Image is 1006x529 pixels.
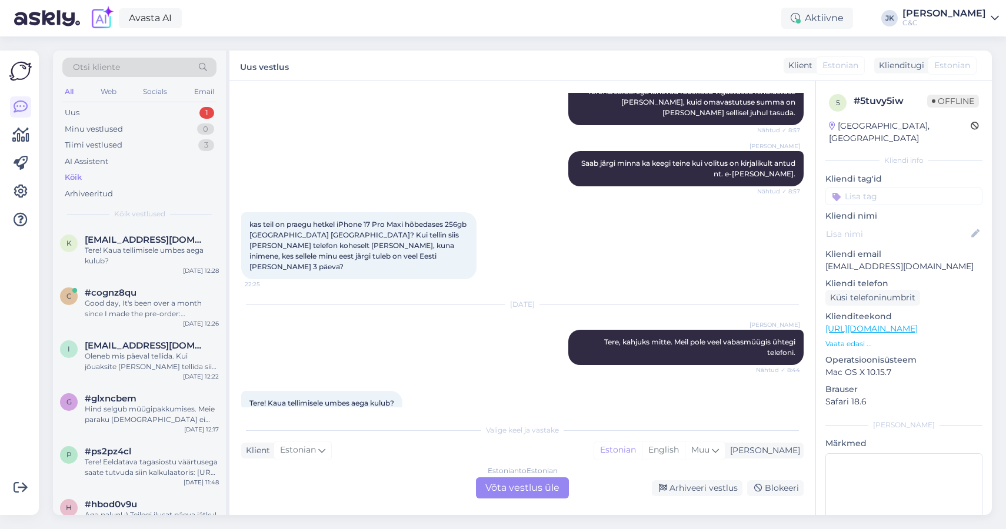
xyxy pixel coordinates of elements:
[581,159,797,178] span: Saab järgi minna ka keegi teine kui volitus on kirjalikult antud nt. e-[PERSON_NAME].
[183,266,219,275] div: [DATE] 12:28
[241,299,804,310] div: [DATE]
[66,397,72,406] span: g
[594,441,642,459] div: Estonian
[825,366,982,379] p: Mac OS X 10.15.7
[249,220,468,271] span: kas teil on praegu hetkel iPhone 17 Pro Maxi hõbedases 256gb [GEOGRAPHIC_DATA] [GEOGRAPHIC_DATA]?...
[825,420,982,430] div: [PERSON_NAME]
[749,320,800,329] span: [PERSON_NAME]
[747,480,804,496] div: Blokeeri
[825,155,982,166] div: Kliendi info
[825,437,982,450] p: Märkmed
[192,84,216,99] div: Email
[825,383,982,396] p: Brauser
[825,277,982,290] p: Kliendi telefon
[85,404,219,425] div: Hind selgub müügipakkumises. Meie paraku [DEMOGRAPHIC_DATA] ei määra. Soovitan seda uurida Inbank...
[781,8,853,29] div: Aktiivne
[183,372,219,381] div: [DATE] 12:22
[825,323,918,334] a: [URL][DOMAIN_NAME]
[119,8,182,28] a: Avasta AI
[199,107,214,119] div: 1
[114,209,165,219] span: Kõik vestlused
[85,245,219,266] div: Tere! Kaua tellimisele umbes aega kulub?
[756,187,800,196] span: Nähtud ✓ 8:57
[476,477,569,498] div: Võta vestlus üle
[902,9,986,18] div: [PERSON_NAME]
[881,10,898,26] div: JK
[902,18,986,28] div: C&C
[85,446,131,457] span: #ps2pz4cl
[642,441,685,459] div: English
[85,287,136,298] span: #cognz8qu
[725,444,800,457] div: [PERSON_NAME]
[62,84,76,99] div: All
[825,210,982,222] p: Kliendi nimi
[826,227,969,240] input: Lisa nimi
[9,60,32,82] img: Askly Logo
[825,396,982,408] p: Safari 18.6
[822,59,858,72] span: Estonian
[66,239,72,247] span: k
[66,450,72,459] span: p
[934,59,970,72] span: Estonian
[825,173,982,185] p: Kliendi tag'id
[691,444,709,455] span: Muu
[98,84,119,99] div: Web
[85,235,207,245] span: kristjankurm@icloud.com
[197,123,214,135] div: 0
[652,480,742,496] div: Arhiveeri vestlus
[927,95,979,108] span: Offline
[141,84,169,99] div: Socials
[89,6,114,31] img: explore-ai
[85,351,219,372] div: Oleneb mis päeval tellida. Kui jõuaksite [PERSON_NAME] tellida siis jõuaks nädala keskel või [PER...
[249,399,394,407] span: Tere! Kaua tellimisele umbes aega kulub?
[756,366,800,374] span: Nähtud ✓ 8:44
[756,126,800,135] span: Nähtud ✓ 8:57
[65,172,82,183] div: Kõik
[240,58,289,73] label: Uus vestlus
[65,156,108,168] div: AI Assistent
[241,425,804,436] div: Valige keel ja vastake
[73,61,120,73] span: Otsi kliente
[183,319,219,328] div: [DATE] 12:26
[198,139,214,151] div: 3
[902,9,999,28] a: [PERSON_NAME]C&C
[85,499,137,510] span: #hbod0v9u
[85,457,219,478] div: Tere! Eeldatava tagasiostu väärtusega saate tutvuda siin kalkulaatoris: [URL][DOMAIN_NAME]
[825,354,982,366] p: Operatsioonisüsteem
[65,123,123,135] div: Minu vestlused
[749,142,800,150] span: [PERSON_NAME]
[65,139,122,151] div: Tiimi vestlused
[66,292,72,300] span: c
[65,107,79,119] div: Uus
[66,503,72,512] span: h
[85,340,207,351] span: irina15oidingu@gmail.com
[825,188,982,205] input: Lisa tag
[488,466,558,476] div: Estonian to Estonian
[85,298,219,319] div: Good day, It's been over a month since I made the pre-order: #8000004505 Can you tell me if every...
[854,94,927,108] div: # 5tuvy5iw
[825,248,982,260] p: Kliendi email
[825,260,982,273] p: [EMAIL_ADDRESS][DOMAIN_NAME]
[588,87,797,117] span: Tere! iDealCarega lähevad füüsilised vigastused kindlustuse [PERSON_NAME], kuid omavastutuse summ...
[874,59,924,72] div: Klienditugi
[85,510,219,520] div: Aga palun! :) Teilegi ilusat päeva jätku!
[245,280,289,289] span: 22:25
[825,339,982,349] p: Vaata edasi ...
[784,59,812,72] div: Klient
[604,337,797,357] span: Tere, kahjuks mitte. Meil pole veel vabasmüügis ühtegi telefoni.
[85,393,136,404] span: #glxncbem
[241,444,270,457] div: Klient
[825,310,982,323] p: Klienditeekond
[825,290,920,306] div: Küsi telefoninumbrit
[184,478,219,487] div: [DATE] 11:48
[280,444,316,457] span: Estonian
[65,188,113,200] div: Arhiveeritud
[184,425,219,434] div: [DATE] 12:17
[68,344,70,353] span: i
[829,120,971,145] div: [GEOGRAPHIC_DATA], [GEOGRAPHIC_DATA]
[836,98,840,107] span: 5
